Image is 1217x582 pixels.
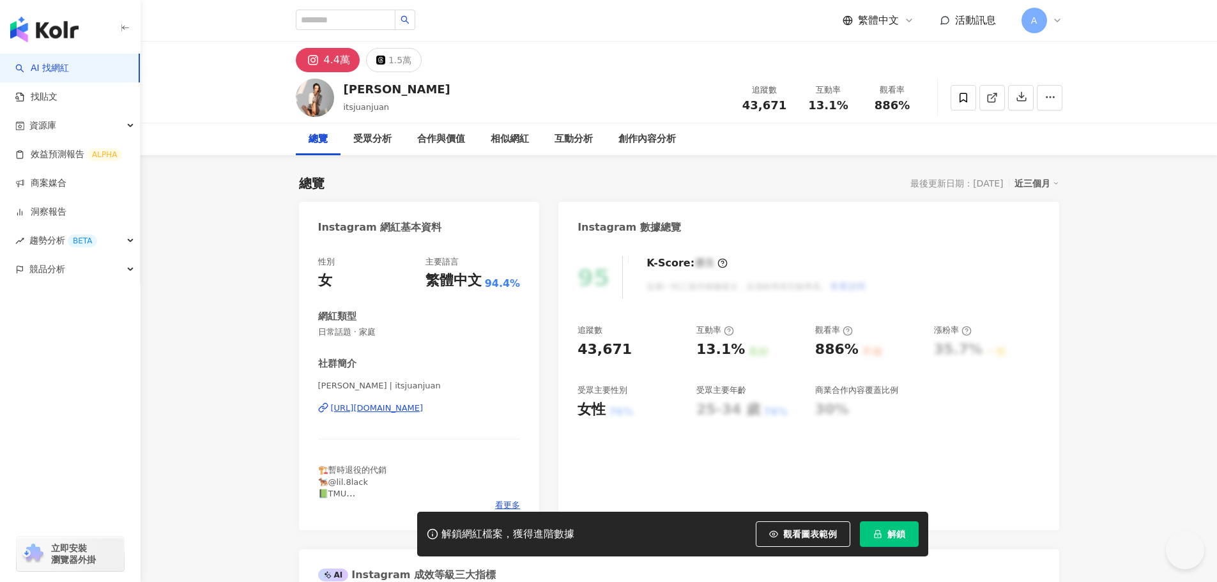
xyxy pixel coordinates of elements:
a: 找貼文 [15,91,57,103]
span: lock [873,530,882,539]
div: 最後更新日期：[DATE] [910,178,1003,188]
div: 互動率 [804,84,853,96]
div: 合作與價值 [417,132,465,147]
span: 94.4% [485,277,521,291]
div: 性別 [318,256,335,268]
a: [URL][DOMAIN_NAME] [318,402,521,414]
div: 受眾主要年齡 [696,385,746,396]
div: Instagram 成效等級三大指標 [318,568,496,582]
div: 4.4萬 [324,51,350,69]
div: 886% [815,340,859,360]
div: 相似網紅 [491,132,529,147]
span: 🏗️暫時退役的代銷 🐕‍🦺@lil.8lack 📗TMU 🐑齊葉雅8/13-8/19 🍅Green Gold美膚季(折扣碼juanjuan) [318,465,468,521]
span: 繁體中文 [858,13,899,27]
div: 創作內容分析 [618,132,676,147]
span: 趨勢分析 [29,226,97,255]
div: Instagram 網紅基本資料 [318,220,442,234]
a: chrome extension立即安裝 瀏覽器外掛 [17,537,124,571]
button: 觀看圖表範例 [756,521,850,547]
div: 女 [318,271,332,291]
span: [PERSON_NAME] | itsjuanjuan [318,380,521,392]
div: AI [318,569,349,581]
div: 互動分析 [555,132,593,147]
div: 商業合作內容覆蓋比例 [815,385,898,396]
div: 社群簡介 [318,357,356,371]
div: 近三個月 [1014,175,1059,192]
span: search [401,15,409,24]
a: 洞察報告 [15,206,66,218]
span: 觀看圖表範例 [783,529,837,539]
span: A [1031,13,1037,27]
span: 解鎖 [887,529,905,539]
div: 43,671 [578,340,632,360]
a: 效益預測報告ALPHA [15,148,122,161]
div: 受眾分析 [353,132,392,147]
div: 主要語言 [425,256,459,268]
div: 網紅類型 [318,310,356,323]
span: itsjuanjuan [344,102,390,112]
span: 13.1% [808,99,848,112]
span: 看更多 [495,500,520,511]
a: searchAI 找網紅 [15,62,69,75]
button: 1.5萬 [366,48,422,72]
div: BETA [68,234,97,247]
span: 資源庫 [29,111,56,140]
span: 活動訊息 [955,14,996,26]
span: 日常話題 · 家庭 [318,326,521,338]
span: 886% [875,99,910,112]
div: 觀看率 [868,84,917,96]
div: [URL][DOMAIN_NAME] [331,402,424,414]
div: 總覽 [309,132,328,147]
a: 商案媒合 [15,177,66,190]
div: 解鎖網紅檔案，獲得進階數據 [441,528,574,541]
div: 1.5萬 [388,51,411,69]
div: K-Score : [647,256,728,270]
span: rise [15,236,24,245]
span: 43,671 [742,98,786,112]
div: 總覽 [299,174,325,192]
div: [PERSON_NAME] [344,81,450,97]
div: 13.1% [696,340,745,360]
img: chrome extension [20,544,45,564]
div: 女性 [578,400,606,420]
button: 4.4萬 [296,48,360,72]
img: KOL Avatar [296,79,334,117]
div: 受眾主要性別 [578,385,627,396]
button: 解鎖 [860,521,919,547]
div: Instagram 數據總覽 [578,220,681,234]
div: 漲粉率 [934,325,972,336]
div: 互動率 [696,325,734,336]
span: 競品分析 [29,255,65,284]
div: 追蹤數 [578,325,602,336]
div: 追蹤數 [740,84,789,96]
div: 繁體中文 [425,271,482,291]
img: logo [10,17,79,42]
span: 立即安裝 瀏覽器外掛 [51,542,96,565]
div: 觀看率 [815,325,853,336]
